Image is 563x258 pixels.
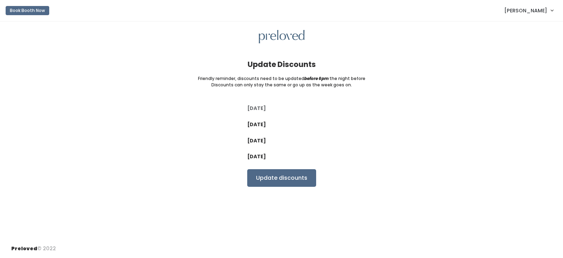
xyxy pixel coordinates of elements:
span: Preloved [11,245,37,252]
small: Discounts can only stay the same or go up as the week goes on. [211,82,352,88]
img: preloved logo [259,30,305,44]
input: Update discounts [247,169,316,187]
i: before 6pm [304,75,329,81]
div: © 2022 [11,239,56,252]
label: [DATE] [247,105,266,112]
span: [PERSON_NAME] [504,7,547,14]
h4: Update Discounts [248,60,316,68]
a: [PERSON_NAME] [497,3,560,18]
button: Book Booth Now [6,6,49,15]
a: Book Booth Now [6,3,49,18]
label: [DATE] [247,137,266,145]
label: [DATE] [247,121,266,128]
label: [DATE] [247,153,266,160]
small: Friendly reminder, discounts need to be updated the night before [198,75,365,82]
